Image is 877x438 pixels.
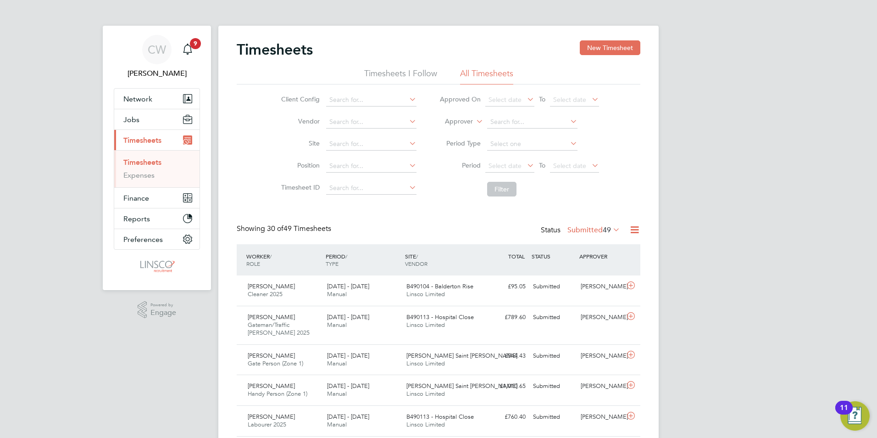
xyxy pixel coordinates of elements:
[432,117,473,126] label: Approver
[541,224,622,237] div: Status
[553,162,586,170] span: Select date
[536,93,548,105] span: To
[327,290,347,298] span: Manual
[150,309,176,317] span: Engage
[103,26,211,290] nav: Main navigation
[364,68,437,84] li: Timesheets I Follow
[248,352,295,359] span: [PERSON_NAME]
[114,208,200,229] button: Reports
[603,225,611,235] span: 49
[114,130,200,150] button: Timesheets
[326,138,416,151] input: Search for...
[482,348,529,364] div: £544.43
[244,248,323,272] div: WORKER
[326,94,416,107] input: Search for...
[248,382,295,390] span: [PERSON_NAME]
[278,139,320,147] label: Site
[406,421,445,428] span: Linsco Limited
[248,321,310,337] span: Gateman/Traffic [PERSON_NAME] 2025
[406,359,445,367] span: Linsco Limited
[508,253,525,260] span: TOTAL
[482,310,529,325] div: £789.60
[270,253,272,260] span: /
[248,282,295,290] span: [PERSON_NAME]
[327,413,369,421] span: [DATE] - [DATE]
[567,225,620,235] label: Submitted
[416,253,418,260] span: /
[577,248,625,264] div: APPROVER
[840,401,870,431] button: Open Resource Center, 11 new notifications
[278,183,320,191] label: Timesheet ID
[327,390,347,398] span: Manual
[123,115,139,124] span: Jobs
[577,279,625,294] div: [PERSON_NAME]
[123,136,161,145] span: Timesheets
[114,109,200,129] button: Jobs
[406,352,517,359] span: [PERSON_NAME] Saint [PERSON_NAME]
[529,348,577,364] div: Submitted
[326,160,416,173] input: Search for...
[482,379,529,394] div: £1,010.65
[326,116,416,129] input: Search for...
[123,214,150,223] span: Reports
[439,161,481,169] label: Period
[529,248,577,264] div: STATUS
[327,359,347,367] span: Manual
[405,260,427,267] span: VENDOR
[237,224,333,234] div: Showing
[345,253,347,260] span: /
[267,224,283,233] span: 30 of
[487,182,516,197] button: Filter
[148,44,166,56] span: CW
[529,379,577,394] div: Submitted
[327,313,369,321] span: [DATE] - [DATE]
[577,310,625,325] div: [PERSON_NAME]
[529,410,577,425] div: Submitted
[439,139,481,147] label: Period Type
[123,95,152,103] span: Network
[840,408,848,420] div: 11
[580,40,640,55] button: New Timesheet
[577,410,625,425] div: [PERSON_NAME]
[123,171,155,180] a: Expenses
[248,290,283,298] span: Cleaner 2025
[460,68,513,84] li: All Timesheets
[123,194,149,202] span: Finance
[114,150,200,187] div: Timesheets
[553,95,586,104] span: Select date
[482,279,529,294] div: £95.05
[327,421,347,428] span: Manual
[248,413,295,421] span: [PERSON_NAME]
[178,35,197,64] a: 9
[278,95,320,103] label: Client Config
[114,89,200,109] button: Network
[406,321,445,329] span: Linsco Limited
[246,260,260,267] span: ROLE
[278,117,320,125] label: Vendor
[267,224,331,233] span: 49 Timesheets
[327,282,369,290] span: [DATE] - [DATE]
[406,313,474,321] span: B490113 - Hospital Close
[487,138,577,151] input: Select one
[488,95,522,104] span: Select date
[487,116,577,129] input: Search for...
[577,348,625,364] div: [PERSON_NAME]
[248,421,286,428] span: Labourer 2025
[114,188,200,208] button: Finance
[326,182,416,195] input: Search for...
[237,40,313,59] h2: Timesheets
[150,301,176,309] span: Powered by
[327,352,369,359] span: [DATE] - [DATE]
[123,158,161,167] a: Timesheets
[190,38,201,49] span: 9
[138,259,176,274] img: linsco-logo-retina.png
[529,310,577,325] div: Submitted
[577,379,625,394] div: [PERSON_NAME]
[278,161,320,169] label: Position
[327,382,369,390] span: [DATE] - [DATE]
[114,68,200,79] span: Chloe Whittall
[529,279,577,294] div: Submitted
[323,248,403,272] div: PERIOD
[482,410,529,425] div: £760.40
[327,321,347,329] span: Manual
